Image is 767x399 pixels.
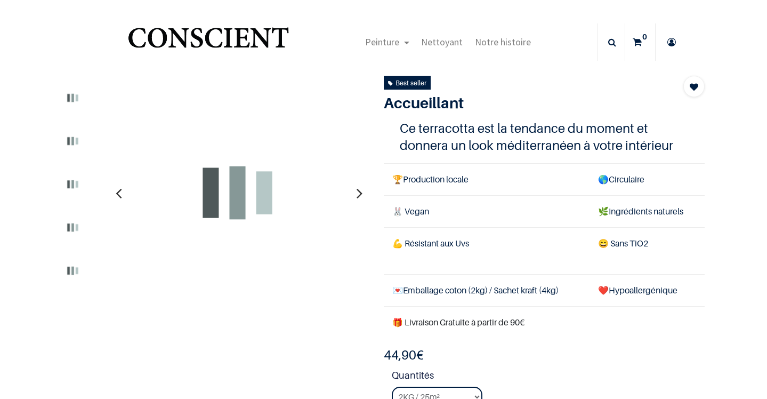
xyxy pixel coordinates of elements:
h4: Ce terracotta est la tendance du moment et donnera un look méditerranéen à votre intérieur [400,120,689,153]
div: Best seller [388,77,426,89]
a: Logo of Conscient [126,21,290,63]
span: 🌿 [598,206,609,217]
span: 🐰 Vegan [392,206,429,217]
td: Ingrédients naturels [590,196,705,228]
span: 🏆 [392,174,403,185]
td: Circulaire [590,163,705,195]
span: Peinture [365,36,399,48]
strong: Quantités [392,368,705,387]
button: Add to wishlist [683,76,705,97]
span: 💪 Résistant aux Uvs [392,238,469,249]
span: 🌎 [598,174,609,185]
img: Conscient [126,21,290,63]
img: Product image [54,252,91,289]
span: 💌 [392,285,403,296]
img: Product image [54,209,91,246]
font: 🎁 Livraison Gratuite à partir de 90€ [392,317,524,328]
img: Product image [54,123,91,159]
span: Add to wishlist [690,81,698,93]
img: Product image [54,166,91,203]
sup: 0 [640,31,650,42]
td: Emballage coton (2kg) / Sachet kraft (4kg) [384,274,590,306]
img: Product image [120,76,354,310]
td: Production locale [384,163,590,195]
b: € [384,347,424,363]
span: 44,90 [384,347,416,363]
span: Nettoyant [421,36,463,48]
span: 😄 S [598,238,615,249]
a: Peinture [359,23,415,61]
td: ans TiO2 [590,228,705,274]
span: Notre histoire [475,36,531,48]
a: 0 [625,23,655,61]
h1: Accueillant [384,94,657,112]
td: ❤️Hypoallergénique [590,274,705,306]
img: Product image [54,79,91,116]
